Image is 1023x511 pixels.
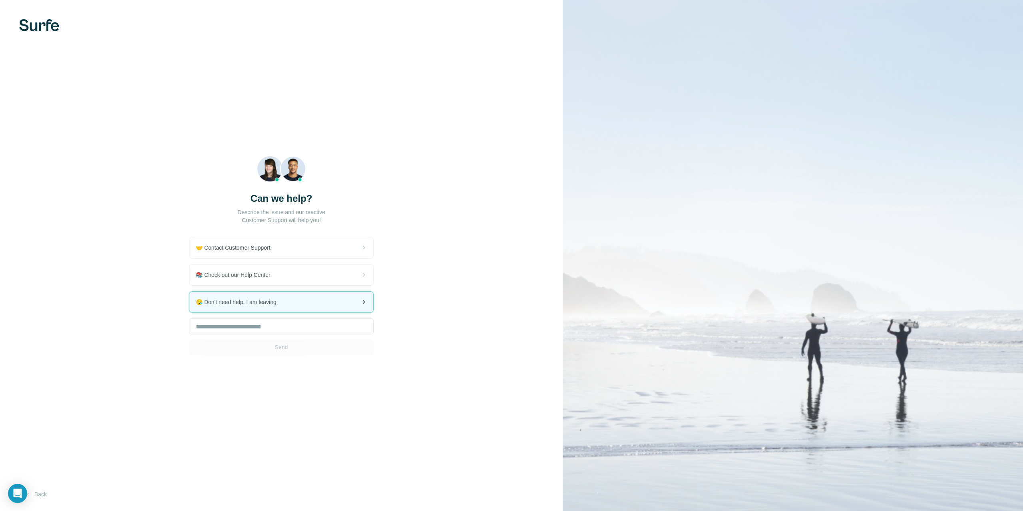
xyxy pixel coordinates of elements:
[257,156,306,186] img: Beach Photo
[242,216,321,224] p: Customer Support will help you!
[237,208,325,216] p: Describe the issue and our reactive
[196,271,277,279] span: 📚 Check out our Help Center
[19,19,59,31] img: Surfe's logo
[8,484,27,503] div: Open Intercom Messenger
[196,298,283,306] span: 😪 Don't need help, I am leaving
[251,192,312,205] h3: Can we help?
[196,244,277,252] span: 🤝 Contact Customer Support
[19,487,52,501] button: Back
